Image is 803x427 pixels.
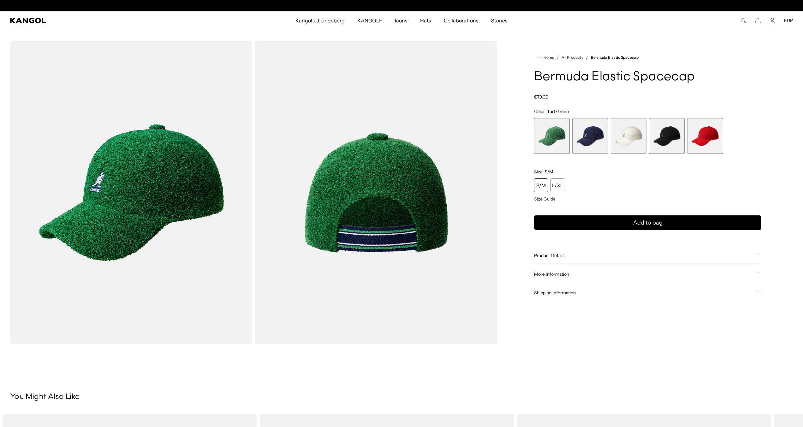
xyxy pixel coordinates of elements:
[357,11,382,30] span: KANGOLF
[10,18,196,23] a: Kangol
[554,54,559,61] li: /
[755,18,761,23] button: Cart
[545,169,553,175] span: S/M
[534,178,548,192] div: S/M
[591,55,639,60] a: Bermuda Elastic Spacecap
[547,109,569,114] span: Turf Green
[741,18,746,23] summary: Search here
[611,118,646,154] div: 3 of 5
[784,18,793,23] button: EUR
[10,41,497,344] product-gallery: Gallery Viewer
[289,11,351,30] a: Kangol x J.Lindeberg
[534,253,754,258] span: Product Details
[336,3,467,8] div: Announcement
[534,118,570,154] label: Turf Green
[444,11,478,30] span: Collaborations
[534,290,754,296] span: Shipping Information
[534,94,548,100] span: €73,00
[534,118,570,154] div: 1 of 5
[255,41,497,344] img: color-turf-green
[534,215,761,230] button: Add to bag
[491,11,508,30] span: Stories
[770,18,775,23] a: Account
[414,11,437,30] a: Hats
[542,55,554,60] span: Home
[420,11,431,30] span: Hats
[572,118,608,154] div: 2 of 5
[336,3,467,8] div: 1 of 2
[550,178,564,192] div: L/XL
[389,11,414,30] a: Icons
[534,109,545,114] span: Color
[351,11,389,30] a: KANGOLF
[295,11,345,30] span: Kangol x J.Lindeberg
[395,11,407,30] span: Icons
[534,169,543,175] span: Size
[534,54,761,61] nav: breadcrumbs
[572,118,608,154] label: Navy
[336,3,467,8] slideshow-component: Announcement bar
[649,118,685,154] label: Black
[534,196,556,202] span: Size Guide
[633,219,663,227] span: Add to bag
[583,54,588,61] li: /
[537,55,554,60] a: Home
[687,118,723,154] label: Scarlet
[562,55,583,60] a: All Products
[10,41,253,344] img: color-turf-green
[611,118,646,154] label: White
[534,70,761,84] h1: Bermuda Elastic Spacecap
[437,11,485,30] a: Collaborations
[649,118,685,154] div: 4 of 5
[687,118,723,154] div: 5 of 5
[485,11,514,30] a: Stories
[10,392,793,402] h3: You Might Also Like
[534,271,754,277] span: More Information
